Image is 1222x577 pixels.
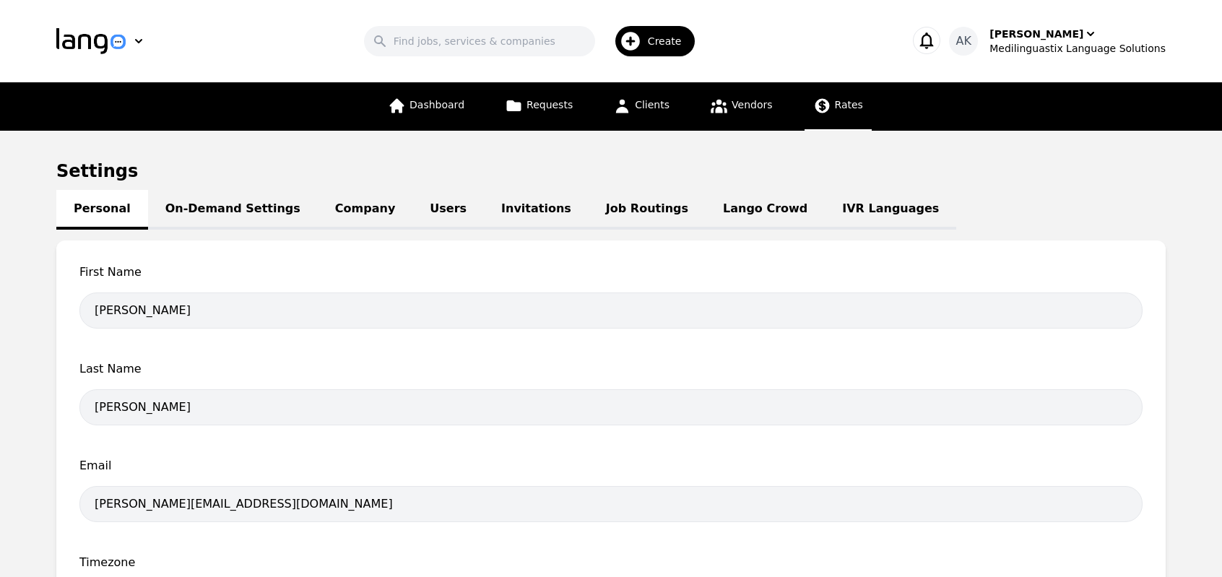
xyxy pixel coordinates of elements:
span: Rates [835,99,863,110]
span: Dashboard [409,99,464,110]
a: Clients [604,82,678,131]
span: Last Name [79,360,1143,378]
span: AK [956,32,971,50]
a: Requests [496,82,581,131]
button: AK[PERSON_NAME]Medilinguastix Language Solutions [949,27,1166,56]
span: Requests [526,99,573,110]
span: Clients [635,99,669,110]
a: Vendors [701,82,781,131]
div: [PERSON_NAME] [989,27,1083,41]
span: Timezone [79,554,1143,571]
h1: Settings [56,160,1166,183]
input: Email [79,486,1143,522]
a: Company [318,190,412,230]
span: Vendors [732,99,772,110]
a: Job Routings [589,190,706,230]
a: On-Demand Settings [148,190,318,230]
a: Rates [805,82,872,131]
div: Medilinguastix Language Solutions [989,41,1166,56]
a: Users [412,190,484,230]
a: Dashboard [379,82,473,131]
input: Find jobs, services & companies [364,26,595,56]
a: IVR Languages [825,190,956,230]
span: Create [648,34,692,48]
a: Lango Crowd [706,190,825,230]
img: Logo [56,28,126,54]
a: Invitations [484,190,589,230]
span: Email [79,457,1143,474]
span: First Name [79,264,1143,281]
input: First Name [79,292,1143,329]
input: Last Name [79,389,1143,425]
button: Create [595,20,704,62]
